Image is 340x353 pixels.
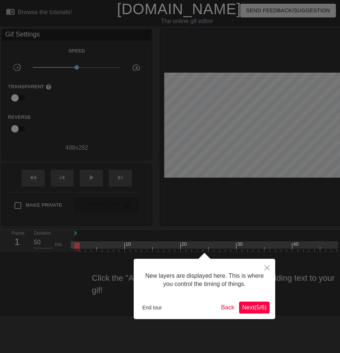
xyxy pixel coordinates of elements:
[242,304,267,311] span: Next ( 5 / 6 )
[239,302,270,314] button: Next
[218,302,238,314] button: Back
[259,259,275,276] button: Close
[139,302,165,313] button: End tour
[139,264,270,296] div: New layers are displayed here. This is where you control the timing of things.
